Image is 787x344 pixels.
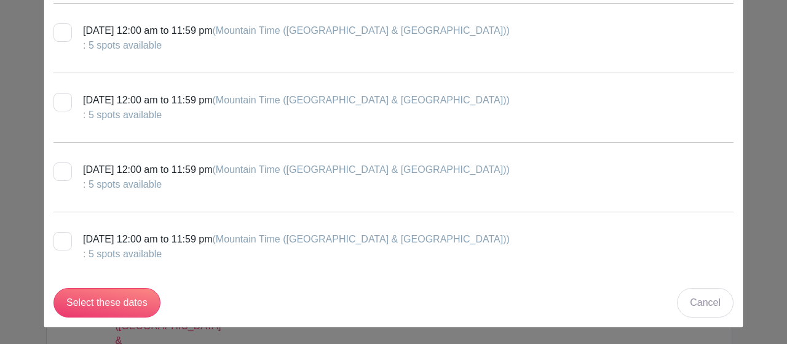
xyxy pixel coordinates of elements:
div: [DATE] 12:00 am to 11:59 pm [83,23,510,53]
span: (Mountain Time ([GEOGRAPHIC_DATA] & [GEOGRAPHIC_DATA])) [212,95,509,105]
span: (Mountain Time ([GEOGRAPHIC_DATA] & [GEOGRAPHIC_DATA])) [212,164,509,175]
div: : 5 spots available [83,38,510,53]
div: : 5 spots available [83,108,510,122]
span: (Mountain Time ([GEOGRAPHIC_DATA] & [GEOGRAPHIC_DATA])) [212,234,509,244]
div: [DATE] 12:00 am to 11:59 pm [83,93,510,122]
div: [DATE] 12:00 am to 11:59 pm [83,162,510,192]
a: Cancel [677,288,734,318]
div: : 5 spots available [83,247,510,262]
span: (Mountain Time ([GEOGRAPHIC_DATA] & [GEOGRAPHIC_DATA])) [212,25,509,36]
div: : 5 spots available [83,177,510,192]
div: [DATE] 12:00 am to 11:59 pm [83,232,510,262]
input: Select these dates [53,288,160,318]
